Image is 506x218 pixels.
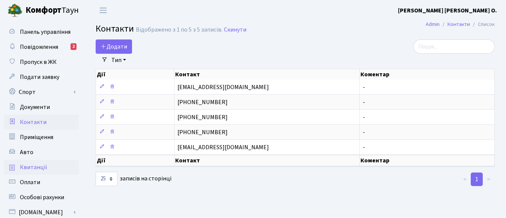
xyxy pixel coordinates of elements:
span: Оплати [20,178,40,186]
label: записів на сторінці [96,172,171,186]
span: [PHONE_NUMBER] [177,128,228,136]
span: Пропуск в ЖК [20,58,57,66]
a: Admin [426,20,440,28]
span: Повідомлення [20,43,58,51]
th: Контакт [174,155,359,166]
span: Приміщення [20,133,53,141]
th: Дії [96,155,174,166]
a: Повідомлення2 [4,39,79,54]
nav: breadcrumb [414,17,506,32]
input: Пошук... [413,39,495,54]
th: Коментар [360,69,495,80]
select: записів на сторінці [96,172,117,186]
a: Скинути [224,26,246,33]
a: Приміщення [4,130,79,145]
th: Коментар [360,155,495,166]
span: Особові рахунки [20,193,64,201]
span: Таун [26,4,79,17]
li: Список [470,20,495,29]
a: Спорт [4,85,79,100]
button: Переключити навігацію [94,4,113,17]
a: Контакти [447,20,470,28]
span: [PHONE_NUMBER] [177,113,228,121]
span: [EMAIL_ADDRESS][DOMAIN_NAME] [177,143,269,151]
span: Контакти [20,118,47,126]
a: Оплати [4,175,79,190]
span: - [363,113,365,121]
span: Панель управління [20,28,71,36]
span: Авто [20,148,33,156]
span: Подати заявку [20,73,59,81]
a: [PERSON_NAME] [PERSON_NAME] О. [398,6,497,15]
a: Особові рахунки [4,190,79,205]
a: Пропуск в ЖК [4,54,79,70]
th: Дії [96,69,174,80]
span: Контакти [96,22,134,35]
span: Квитанції [20,163,47,171]
a: 1 [471,173,483,186]
span: - [363,128,365,136]
a: Квитанції [4,160,79,175]
img: logo.png [8,3,23,18]
a: Додати [96,39,132,54]
span: Додати [101,42,127,51]
th: Контакт [174,69,359,80]
a: Тип [108,54,129,67]
span: [EMAIL_ADDRESS][DOMAIN_NAME] [177,83,269,91]
span: - [363,98,365,106]
span: - [363,83,365,91]
a: Авто [4,145,79,160]
span: - [363,143,365,151]
a: Контакти [4,115,79,130]
span: [PHONE_NUMBER] [177,98,228,106]
a: Панель управління [4,24,79,39]
b: Комфорт [26,4,62,16]
a: Подати заявку [4,70,79,85]
a: Документи [4,100,79,115]
div: 2 [71,43,77,50]
div: Відображено з 1 по 5 з 5 записів. [136,26,222,33]
span: Документи [20,103,50,111]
